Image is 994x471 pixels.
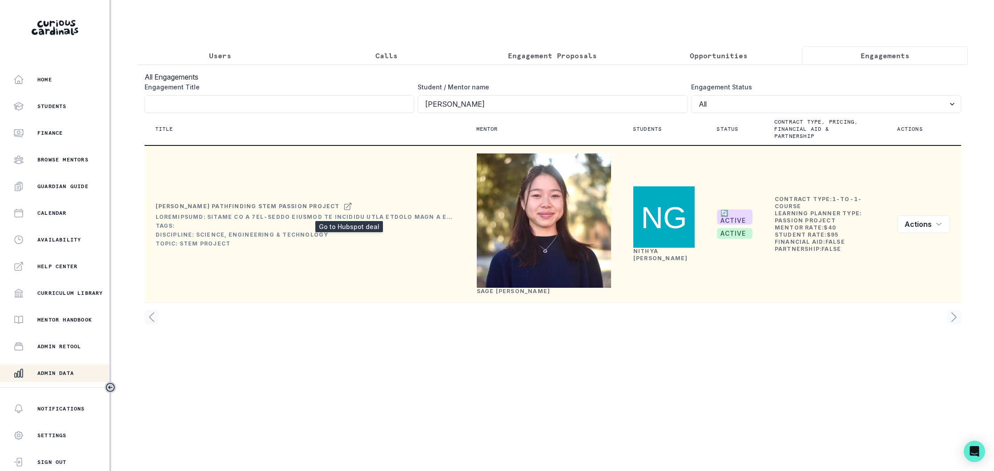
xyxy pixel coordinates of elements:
span: 🔄 ACTIVE [717,209,752,225]
p: Home [37,76,52,83]
p: Admin Retool [37,343,81,350]
p: Engagements [861,50,909,61]
b: false [825,238,845,245]
p: Contract type, pricing, financial aid & partnership [774,118,865,140]
p: Finance [37,129,63,137]
a: Sage [PERSON_NAME] [477,288,551,294]
p: Actions [897,125,922,133]
p: Availability [37,236,81,243]
label: Engagement Status [691,82,956,92]
h3: All Engagements [145,72,961,82]
p: Users [209,50,231,61]
p: Engagement Proposals [508,50,597,61]
td: Contract Type: Learning Planner Type: Mentor Rate: Student Rate: Financial Aid: Partnership: [774,195,876,253]
span: active [717,228,752,239]
p: Students [37,103,67,110]
div: Tags: [156,222,455,229]
svg: page right [947,310,961,324]
svg: page left [145,310,159,324]
div: Discipline: Science, Engineering & Technology [156,231,455,238]
p: Calls [375,50,398,61]
p: Settings [37,432,67,439]
p: Guardian Guide [37,183,89,190]
b: $ 95 [827,231,839,238]
p: Opportunities [690,50,748,61]
label: Engagement Title [145,82,409,92]
div: [PERSON_NAME] Pathfinding STEM Passion Project [156,203,340,210]
p: Students [633,125,662,133]
p: Browse Mentors [37,156,89,163]
p: Sign Out [37,459,67,466]
label: Student / Mentor name [418,82,682,92]
p: Status [716,125,738,133]
img: Curious Cardinals Logo [32,20,78,35]
p: Notifications [37,405,85,412]
p: Mentor Handbook [37,316,92,323]
button: row menu [897,215,950,233]
b: false [821,246,841,252]
div: Open Intercom Messenger [964,441,985,462]
a: Nithya [PERSON_NAME] [633,248,688,262]
p: Mentor [476,125,498,133]
p: Title [155,125,173,133]
div: Topic: STEM Project [156,240,455,247]
button: Toggle sidebar [105,382,116,393]
p: Calendar [37,209,67,217]
p: Help Center [37,263,77,270]
b: $ 40 [824,224,836,231]
div: Loremipsumd: Sitame co a 7el-seddo eiusmod te Incididu Utla Etdolo magn a enimadm veniamquisn exe... [156,213,455,221]
b: 1-to-1-course [775,196,862,209]
p: Admin Data [37,370,74,377]
b: Passion Project [775,217,836,224]
p: Curriculum Library [37,290,103,297]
